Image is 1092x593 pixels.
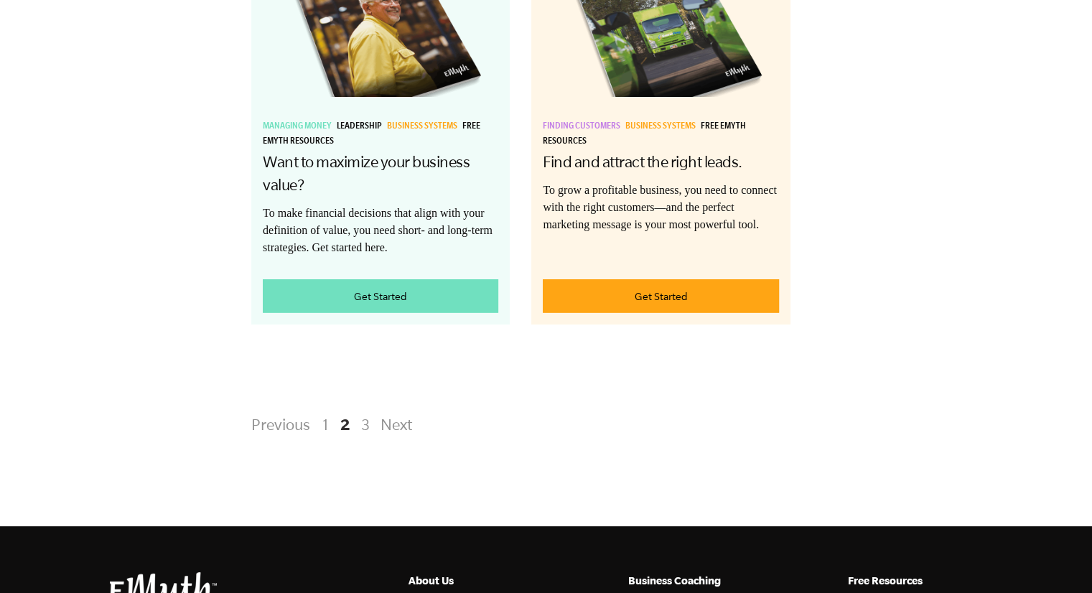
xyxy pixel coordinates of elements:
[263,122,332,132] span: Managing Money
[409,572,543,589] h5: About Us
[376,411,412,437] a: Next
[263,153,470,193] a: Want to maximize your business value?
[263,122,337,132] a: Managing Money
[543,122,620,132] span: Finding Customers
[337,122,387,132] a: Leadership
[543,153,742,170] a: Find and attract the right leads.
[357,411,374,437] a: 3
[387,122,462,132] a: Business Systems
[848,572,983,589] h5: Free Resources
[317,411,334,437] a: 1
[543,279,778,313] a: Get Started
[387,122,457,132] span: Business Systems
[263,205,498,256] p: To make financial decisions that align with your definition of value, you need short- and long-te...
[337,122,382,132] span: Leadership
[263,279,498,313] a: Get Started
[543,122,625,132] a: Finding Customers
[625,122,701,132] a: Business Systems
[1020,524,1092,593] iframe: Chat Widget
[628,572,763,589] h5: Business Coaching
[251,411,314,437] a: Previous
[625,122,696,132] span: Business Systems
[543,182,778,233] p: To grow a profitable business, you need to connect with the right customers—and the perfect marke...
